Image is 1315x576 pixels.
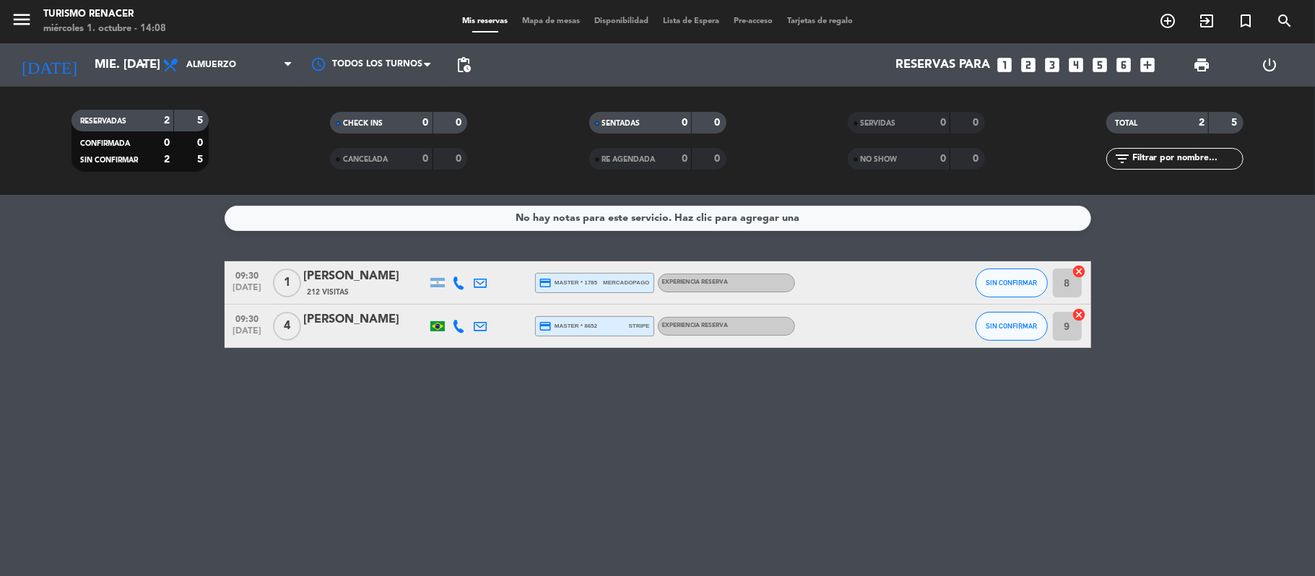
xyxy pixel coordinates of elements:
[602,156,656,163] span: RE AGENDADA
[43,7,166,22] div: Turismo Renacer
[11,9,32,30] i: menu
[456,154,464,164] strong: 0
[304,310,427,329] div: [PERSON_NAME]
[973,154,981,164] strong: 0
[308,287,350,298] span: 212 Visitas
[273,269,301,297] span: 1
[1198,12,1215,30] i: exit_to_app
[656,17,726,25] span: Lista de Espera
[80,118,126,125] span: RESERVADAS
[80,157,138,164] span: SIN CONFIRMAR
[539,276,552,289] i: credit_card
[197,138,206,148] strong: 0
[164,115,170,126] strong: 2
[1237,12,1254,30] i: turned_in_not
[940,154,946,164] strong: 0
[134,56,152,74] i: arrow_drop_down
[587,17,656,25] span: Disponibilidad
[1236,43,1304,87] div: LOG OUT
[230,283,266,300] span: [DATE]
[343,120,383,127] span: CHECK INS
[861,120,896,127] span: SERVIDAS
[1067,56,1086,74] i: looks_4
[1072,264,1087,279] i: cancel
[973,118,981,128] strong: 0
[1043,56,1062,74] i: looks_3
[455,56,472,74] span: pending_actions
[1091,56,1110,74] i: looks_5
[603,278,649,287] span: mercadopago
[80,140,130,147] span: CONFIRMADA
[423,118,429,128] strong: 0
[996,56,1015,74] i: looks_one
[662,323,729,328] span: EXPERIENCIA RESERVA
[714,118,723,128] strong: 0
[780,17,860,25] span: Tarjetas de regalo
[1231,118,1240,128] strong: 5
[1139,56,1158,74] i: add_box
[629,321,650,331] span: stripe
[11,9,32,35] button: menu
[197,154,206,165] strong: 5
[896,58,991,72] span: Reservas para
[1115,56,1134,74] i: looks_6
[1276,12,1293,30] i: search
[986,322,1037,330] span: SIN CONFIRMAR
[539,320,598,333] span: master * 8652
[1193,56,1210,74] span: print
[726,17,780,25] span: Pre-acceso
[976,269,1048,297] button: SIN CONFIRMAR
[343,156,388,163] span: CANCELADA
[230,310,266,326] span: 09:30
[11,49,87,81] i: [DATE]
[1262,56,1279,74] i: power_settings_new
[164,154,170,165] strong: 2
[304,267,427,286] div: [PERSON_NAME]
[230,326,266,343] span: [DATE]
[455,17,515,25] span: Mis reservas
[682,154,687,164] strong: 0
[456,118,464,128] strong: 0
[976,312,1048,341] button: SIN CONFIRMAR
[1115,120,1137,127] span: TOTAL
[662,279,729,285] span: EXPERIENCIA RESERVA
[186,60,236,70] span: Almuerzo
[43,22,166,36] div: miércoles 1. octubre - 14:08
[539,320,552,333] i: credit_card
[1072,307,1087,322] i: cancel
[986,279,1037,287] span: SIN CONFIRMAR
[1199,118,1205,128] strong: 2
[423,154,429,164] strong: 0
[602,120,641,127] span: SENTADAS
[516,210,799,227] div: No hay notas para este servicio. Haz clic para agregar una
[1131,151,1243,167] input: Filtrar por nombre...
[197,115,206,126] strong: 5
[1114,150,1131,167] i: filter_list
[1020,56,1038,74] i: looks_two
[164,138,170,148] strong: 0
[714,154,723,164] strong: 0
[515,17,587,25] span: Mapa de mesas
[539,276,598,289] span: master * 1785
[1159,12,1176,30] i: add_circle_outline
[273,312,301,341] span: 4
[940,118,946,128] strong: 0
[861,156,898,163] span: NO SHOW
[682,118,687,128] strong: 0
[230,266,266,283] span: 09:30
